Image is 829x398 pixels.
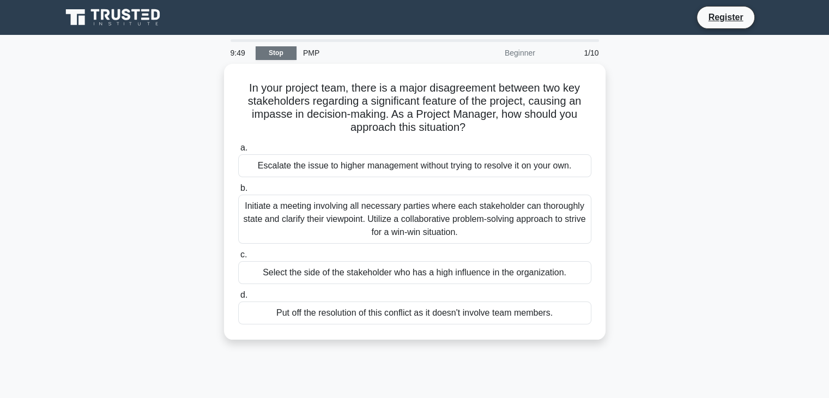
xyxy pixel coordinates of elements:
[224,42,256,64] div: 9:49
[237,81,592,135] h5: In your project team, there is a major disagreement between two key stakeholders regarding a sign...
[240,183,247,192] span: b.
[256,46,296,60] a: Stop
[240,143,247,152] span: a.
[238,154,591,177] div: Escalate the issue to higher management without trying to resolve it on your own.
[240,290,247,299] span: d.
[296,42,446,64] div: PMP
[701,10,749,24] a: Register
[446,42,542,64] div: Beginner
[238,301,591,324] div: Put off the resolution of this conflict as it doesn't involve team members.
[238,261,591,284] div: Select the side of the stakeholder who has a high influence in the organization.
[542,42,606,64] div: 1/10
[238,195,591,244] div: Initiate a meeting involving all necessary parties where each stakeholder can thoroughly state an...
[240,250,247,259] span: c.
